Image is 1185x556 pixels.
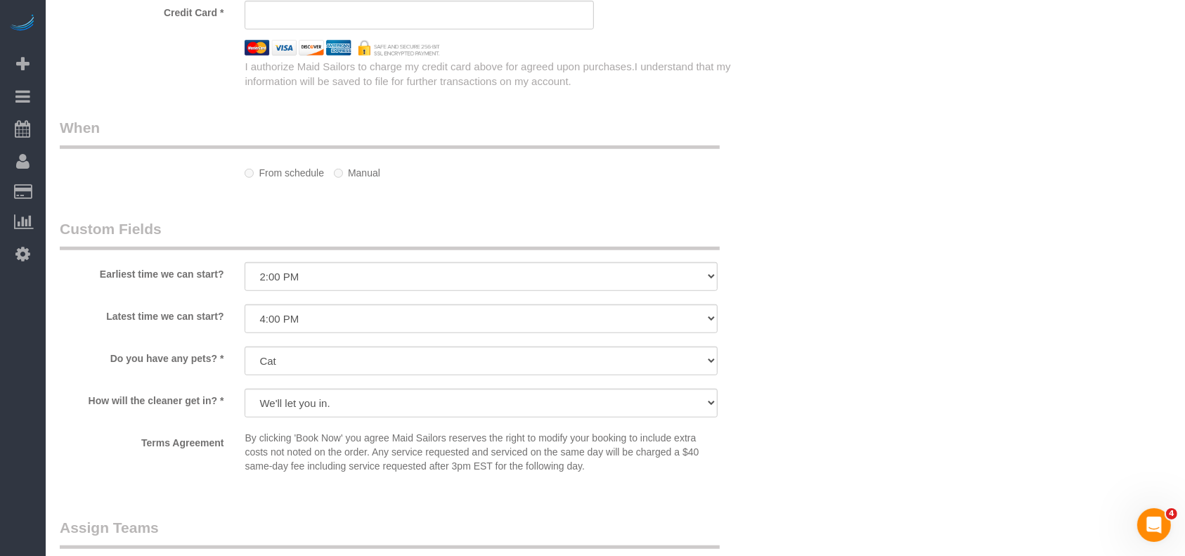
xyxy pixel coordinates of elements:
iframe: Secure card payment input frame [257,8,582,21]
input: From schedule [245,169,254,178]
label: Manual [334,161,380,180]
legend: Custom Fields [60,219,720,250]
label: Latest time we can start? [49,304,234,323]
label: Terms Agreement [49,431,234,450]
label: How will the cleaner get in? * [49,389,234,408]
label: Credit Card * [49,1,234,20]
label: Earliest time we can start? [49,262,234,281]
input: Manual [334,169,343,178]
legend: Assign Teams [60,517,720,549]
label: From schedule [245,161,324,180]
span: 4 [1166,508,1177,519]
p: By clicking 'Book Now' you agree Maid Sailors reserves the right to modify your booking to includ... [245,431,718,473]
img: Automaid Logo [8,14,37,34]
iframe: Intercom live chat [1137,508,1171,542]
img: credit cards [234,40,450,56]
div: I authorize Maid Sailors to charge my credit card above for agreed upon purchases. [234,59,789,89]
span: I understand that my information will be saved to file for further transactions on my account. [245,60,730,87]
legend: When [60,117,720,149]
label: Do you have any pets? * [49,347,234,366]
